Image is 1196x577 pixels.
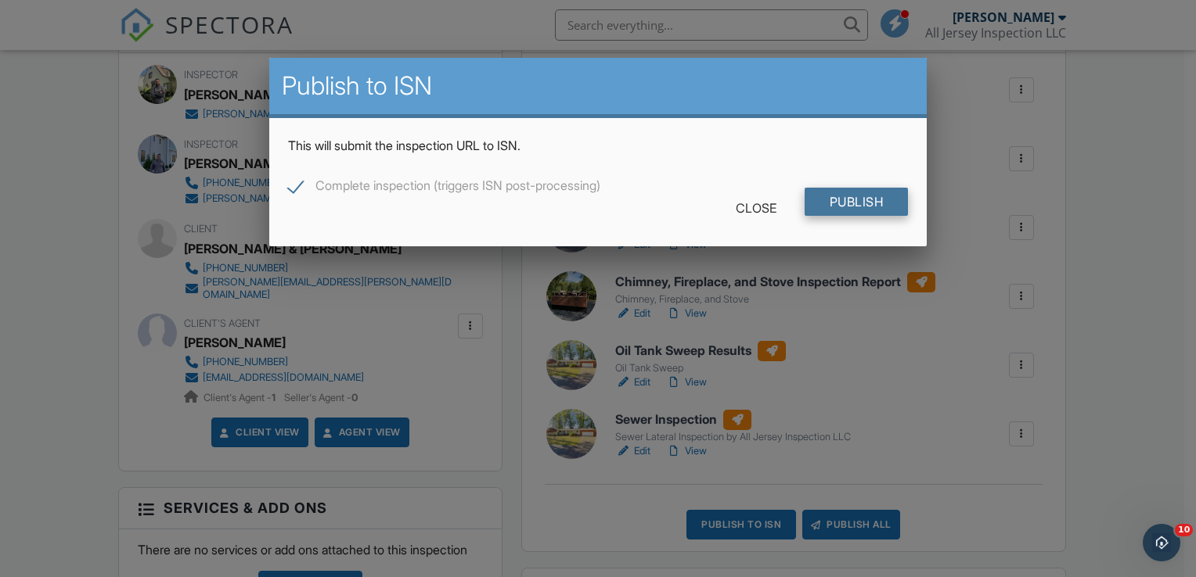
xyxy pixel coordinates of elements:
[288,137,908,154] p: This will submit the inspection URL to ISN.
[1143,524,1180,561] iframe: Intercom live chat
[1175,524,1193,536] span: 10
[805,188,909,216] input: Publish
[288,178,600,198] label: Complete inspection (triggers ISN post-processing)
[282,70,914,102] h2: Publish to ISN
[711,194,802,222] div: Close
